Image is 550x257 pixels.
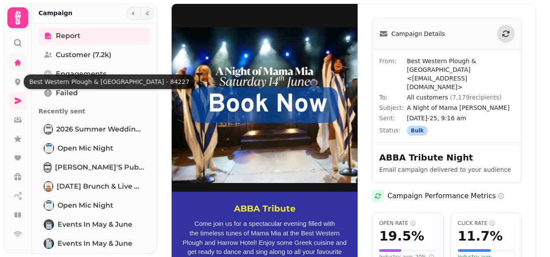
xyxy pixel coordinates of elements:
[38,27,150,45] a: Report
[379,93,407,102] span: To:
[55,162,145,173] span: [PERSON_NAME]'s Pub - Private Hire
[56,88,78,98] span: Failed
[38,140,150,157] a: Open Mic NightOpen Mic Night
[38,235,150,252] a: Events in May & JuneEvents in May & June
[391,29,445,38] span: Campaign Details
[407,103,515,112] span: A Night of Mama [PERSON_NAME]
[458,220,515,227] span: Click Rate
[58,143,113,154] span: Open Mic Night
[45,239,53,248] img: Events in May & June
[387,191,505,201] h2: Campaign Performance Metrics
[379,165,515,174] p: Email campaign delivered to your audience
[58,200,113,211] span: Open Mic Night
[458,249,515,252] div: Visual representation of your click rate (11.7%) compared to a scale of 20%. The fuller the bar, ...
[379,220,436,227] span: Open Rate
[45,220,53,229] img: Events in May & June
[38,9,73,17] h2: Campaign
[58,238,132,249] span: Events in May & June
[56,50,112,60] span: Customer (7.2k)
[56,31,80,41] span: Report
[45,125,52,134] img: 2026 Summer Wedding Offer
[24,74,195,89] div: Best Western Plough & [GEOGRAPHIC_DATA] - 84227
[407,126,428,135] div: Bulk
[379,249,436,252] div: Visual representation of your open rate (19.5%) compared to a scale of 50%. The fuller the bar, t...
[38,178,150,195] a: Sunday Brunch & Live Music[DATE] Brunch & Live Music
[45,144,53,153] img: Open Mic Night
[38,159,150,176] a: Beaufort's Pub - Private Hire[PERSON_NAME]'s Pub - Private Hire
[407,94,502,101] span: All customers
[38,46,150,64] a: Customer (7.2k)
[450,94,502,101] span: ( 7,179 recipients)
[379,228,424,244] span: 19.5 %
[38,65,150,83] a: Engagements
[458,228,503,244] span: 11.7 %
[56,124,145,135] span: 2026 Summer Wedding Offer
[379,103,407,112] span: Subject:
[379,114,407,122] span: Sent:
[45,163,51,172] img: Beaufort's Pub - Private Hire
[379,57,407,91] span: From:
[407,57,515,91] span: Best Western Plough & [GEOGRAPHIC_DATA] <[EMAIL_ADDRESS][DOMAIN_NAME]>
[379,151,515,164] h2: ABBA Tribute Night
[38,197,150,214] a: Open Mic NightOpen Mic Night
[58,219,132,230] span: Events in May & June
[379,126,407,135] span: Status:
[407,114,515,122] span: [DATE]-25, 9:16 am
[38,216,150,233] a: Events in May & JuneEvents in May & June
[38,121,150,138] a: 2026 Summer Wedding Offer2026 Summer Wedding Offer
[38,84,150,102] a: Failed
[57,181,145,192] span: [DATE] Brunch & Live Music
[38,103,150,119] p: Recently sent
[45,201,53,210] img: Open Mic Night
[56,69,106,79] span: Engagements
[45,182,52,191] img: Sunday Brunch & Live Music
